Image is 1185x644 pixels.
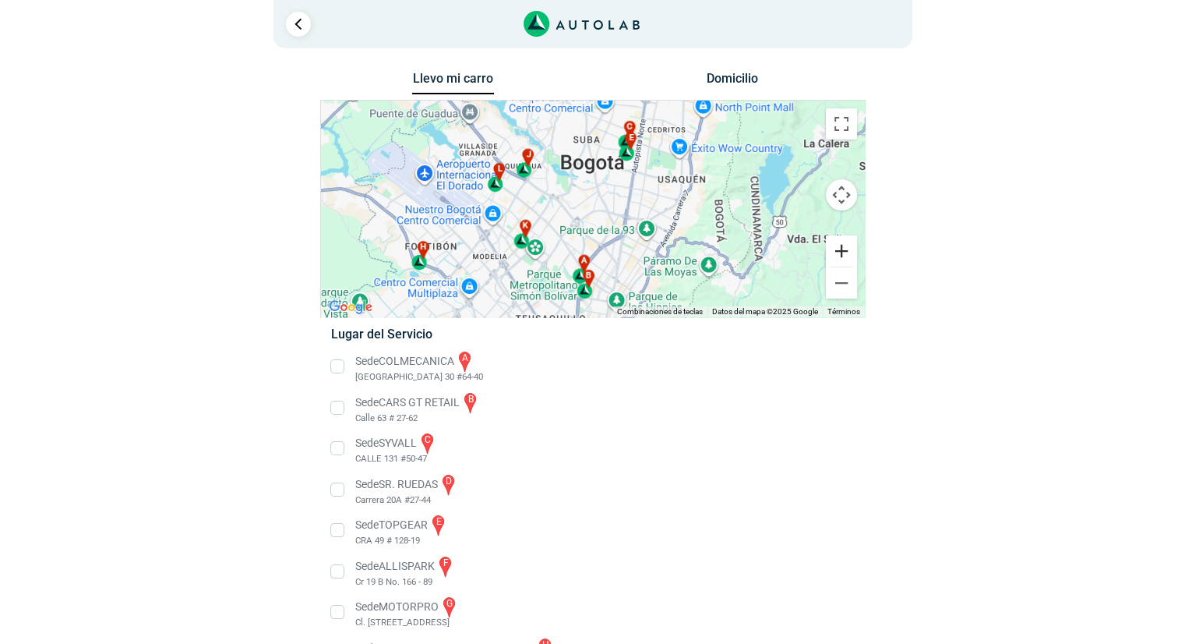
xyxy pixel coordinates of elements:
[524,16,640,30] a: Link al sitio de autolab
[325,297,376,317] img: Google
[497,163,502,176] span: l
[331,327,854,341] h5: Lugar del Servicio
[420,241,426,254] span: h
[585,270,591,283] span: b
[580,254,587,267] span: a
[522,219,528,232] span: k
[691,71,773,94] button: Domicilio
[628,132,633,145] span: e
[626,121,633,134] span: c
[826,235,857,267] button: Ampliar
[412,71,494,95] button: Llevo mi carro
[325,297,376,317] a: Abre esta zona en Google Maps (se abre en una nueva ventana)
[826,267,857,299] button: Reducir
[712,307,818,316] span: Datos del mapa ©2025 Google
[826,108,857,140] button: Cambiar a la vista en pantalla completa
[827,307,860,316] a: Términos (se abre en una nueva pestaña)
[617,306,703,317] button: Combinaciones de teclas
[286,12,311,37] a: Ir al paso anterior
[826,179,857,211] button: Controles de visualización del mapa
[526,148,531,161] span: j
